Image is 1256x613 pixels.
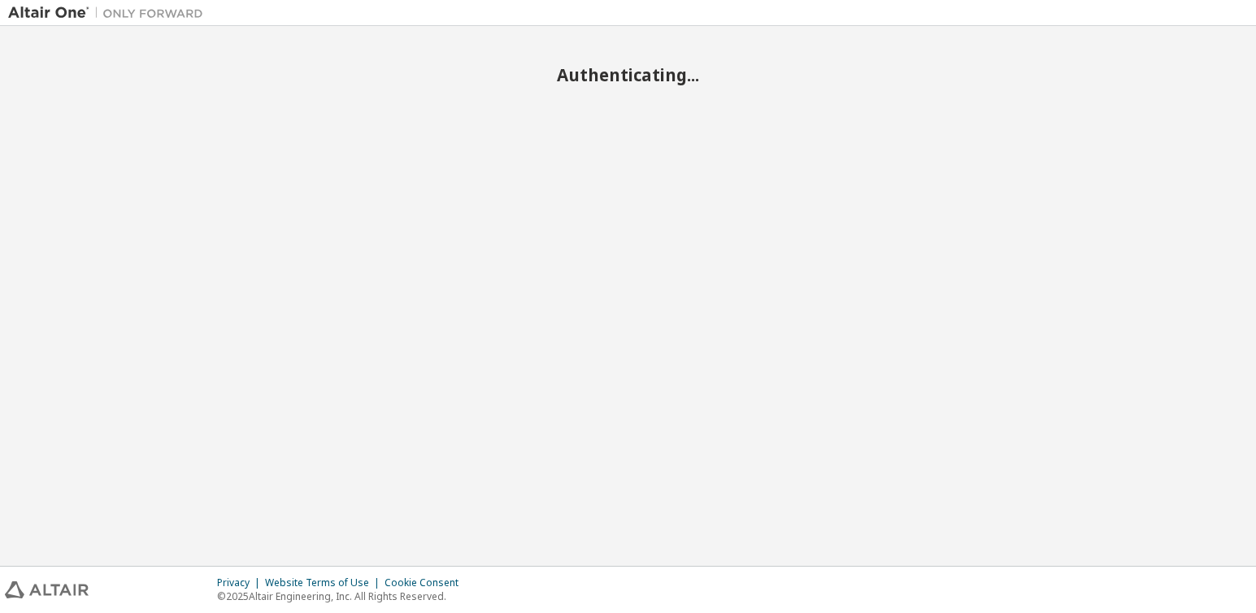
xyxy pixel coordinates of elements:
[5,581,89,598] img: altair_logo.svg
[385,576,468,589] div: Cookie Consent
[217,576,265,589] div: Privacy
[265,576,385,589] div: Website Terms of Use
[8,5,211,21] img: Altair One
[8,64,1248,85] h2: Authenticating...
[217,589,468,603] p: © 2025 Altair Engineering, Inc. All Rights Reserved.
